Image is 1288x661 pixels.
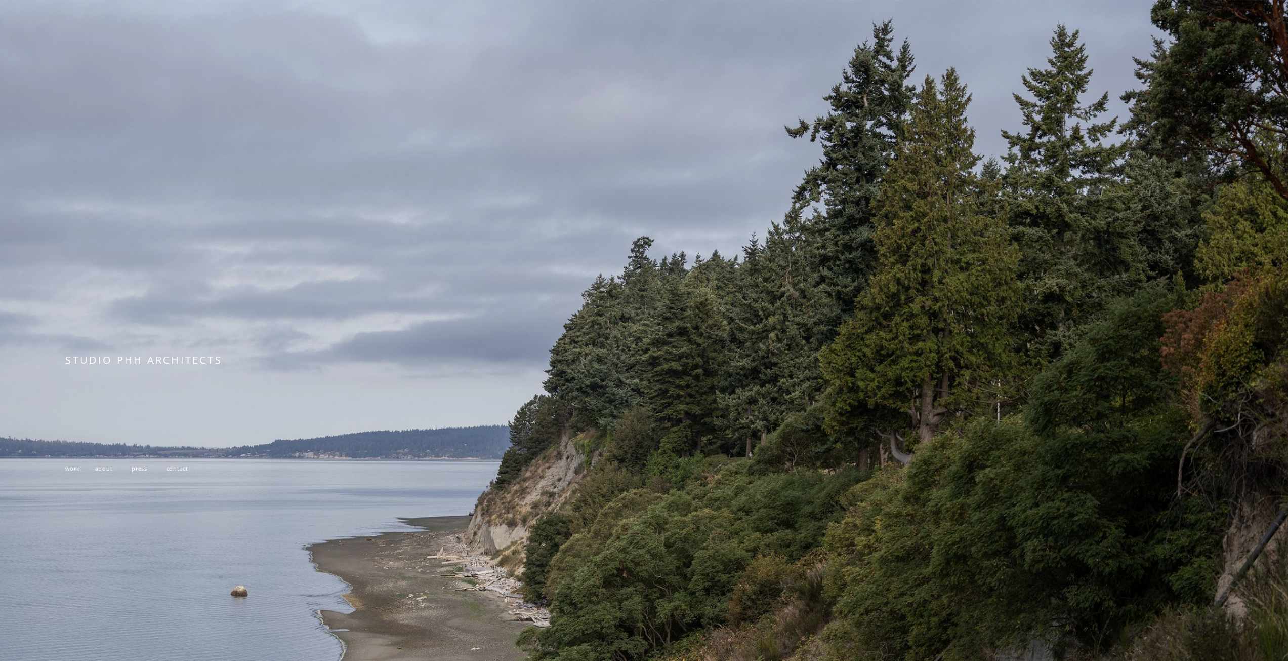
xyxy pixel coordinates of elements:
a: work [65,464,79,472]
span: STUDIO PHH ARCHITECTS [65,353,222,367]
a: press [132,464,147,472]
a: contact [167,464,188,472]
a: about [95,464,113,472]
